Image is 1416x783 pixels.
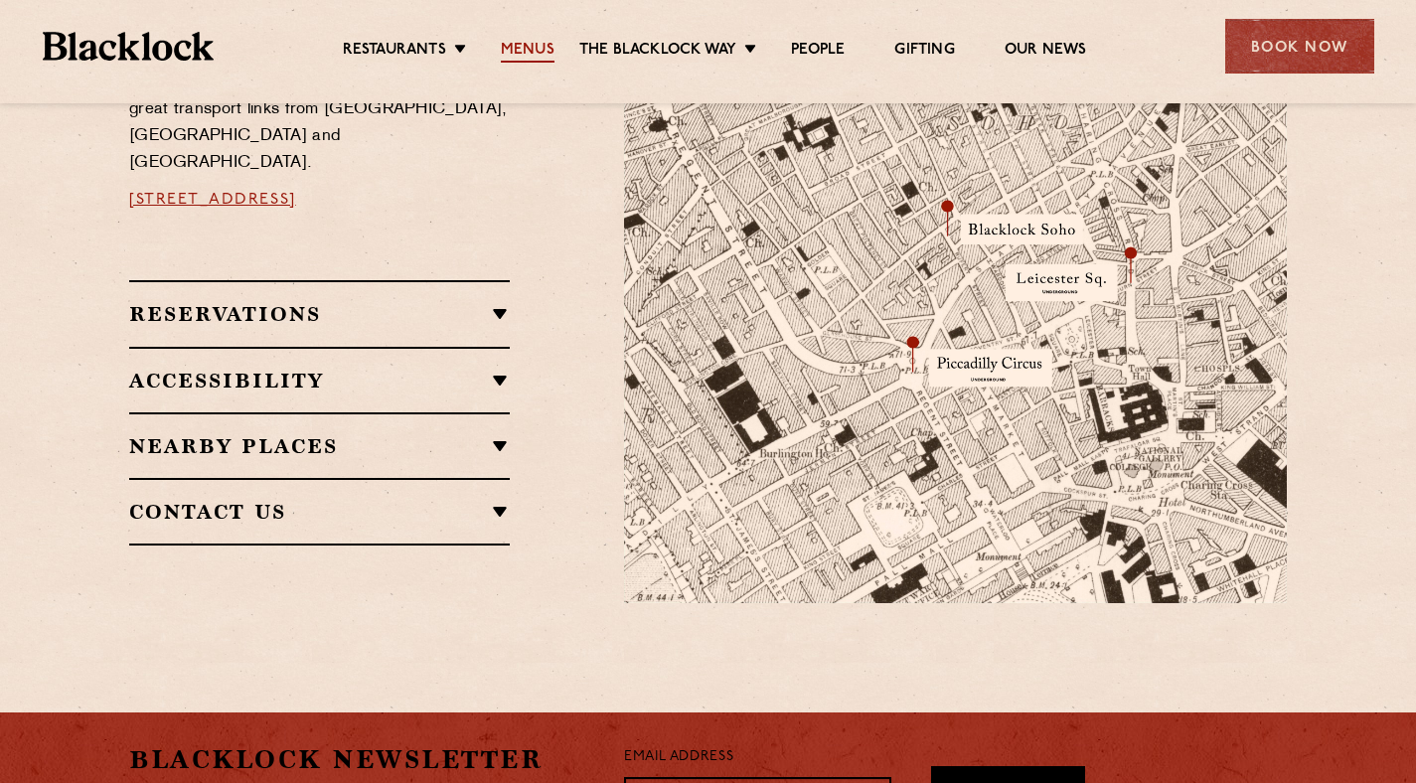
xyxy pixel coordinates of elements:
[894,41,954,63] a: Gifting
[1005,41,1087,63] a: Our News
[129,369,510,392] h2: Accessibility
[129,192,296,208] a: [STREET_ADDRESS]
[1225,19,1374,74] div: Book Now
[129,500,510,524] h2: Contact Us
[129,43,510,177] p: Located in the heart of [GEOGRAPHIC_DATA] near many [GEOGRAPHIC_DATA] theatres with great transpo...
[624,746,733,769] label: Email Address
[579,41,736,63] a: The Blacklock Way
[43,32,215,61] img: BL_Textured_Logo-footer-cropped.svg
[791,41,845,63] a: People
[129,434,510,458] h2: Nearby Places
[1073,418,1351,604] img: svg%3E
[129,742,594,777] h2: Blacklock Newsletter
[343,41,446,63] a: Restaurants
[129,302,510,326] h2: Reservations
[501,41,554,63] a: Menus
